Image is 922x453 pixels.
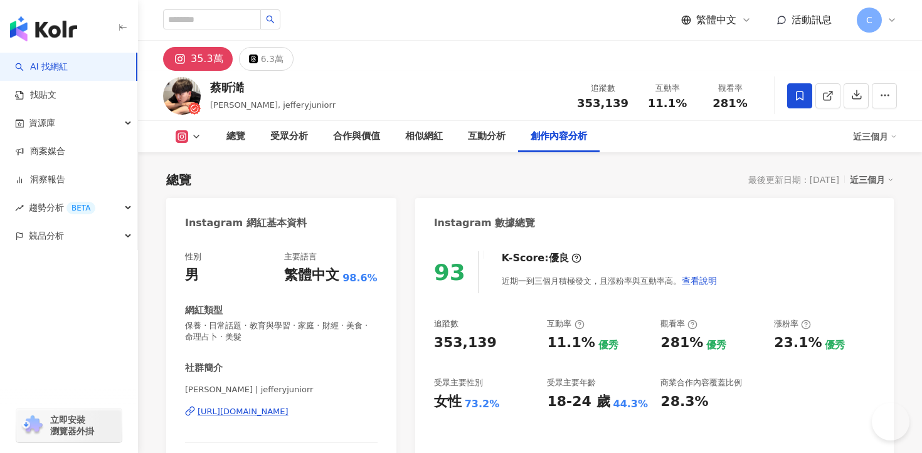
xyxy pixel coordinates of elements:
span: search [266,15,275,24]
div: 觀看率 [706,82,754,95]
div: Instagram 數據總覽 [434,216,536,230]
a: [URL][DOMAIN_NAME] [185,406,378,417]
a: 商案媒合 [15,145,65,158]
div: 44.3% [613,397,649,411]
div: BETA [66,202,95,214]
button: 35.3萬 [163,47,233,71]
div: 總覽 [166,171,191,189]
div: 合作與價值 [333,129,380,144]
div: 73.2% [465,397,500,411]
span: 281% [713,97,748,110]
span: 查看說明 [682,276,717,286]
div: 6.3萬 [261,50,283,68]
div: 優秀 [598,338,618,352]
span: 353,139 [577,96,628,110]
div: 受眾分析 [270,129,308,144]
div: 互動率 [644,82,691,95]
div: 近期一到三個月積極發文，且漲粉率與互動率高。 [502,268,718,293]
div: 女性 [434,392,462,412]
div: 相似網紅 [405,129,443,144]
span: 活動訊息 [792,14,832,26]
span: 立即安裝 瀏覽器外掛 [50,414,94,437]
div: 最後更新日期：[DATE] [748,175,839,185]
div: 11.1% [547,333,595,353]
a: chrome extension立即安裝 瀏覽器外掛 [16,409,122,442]
div: 互動率 [547,318,584,330]
img: logo [10,16,77,41]
div: 93 [434,259,465,285]
div: K-Score : [502,251,581,265]
span: 繁體中文 [696,13,736,27]
div: [URL][DOMAIN_NAME] [198,406,289,417]
span: 趨勢分析 [29,194,95,222]
img: chrome extension [20,415,45,435]
div: 近三個月 [850,172,894,188]
div: 追蹤數 [577,82,628,95]
a: searchAI 找網紅 [15,61,68,73]
div: 繁體中文 [284,266,339,285]
div: 蔡昕澔 [210,80,336,95]
span: rise [15,204,24,212]
div: 互動分析 [468,129,506,144]
div: 近三個月 [853,127,897,147]
span: 資源庫 [29,109,55,137]
div: 商業合作內容覆蓋比例 [660,377,742,388]
span: 98.6% [342,271,378,285]
div: 總覽 [226,129,245,144]
div: 353,139 [434,333,497,353]
div: 男 [185,266,199,285]
div: 28.3% [660,392,708,412]
a: 找貼文 [15,89,56,102]
div: 281% [660,333,703,353]
div: 追蹤數 [434,318,458,330]
div: 受眾主要性別 [434,377,483,388]
div: Instagram 網紅基本資料 [185,216,307,230]
button: 查看說明 [681,268,718,293]
div: 性別 [185,251,201,263]
span: 保養 · 日常話題 · 教育與學習 · 家庭 · 財經 · 美食 · 命理占卜 · 美髮 [185,320,378,343]
div: 優良 [549,251,569,265]
div: 優秀 [825,338,845,352]
div: 優秀 [706,338,726,352]
div: 創作內容分析 [531,129,587,144]
button: 6.3萬 [239,47,294,71]
div: 漲粉率 [774,318,811,330]
div: 觀看率 [660,318,697,330]
div: 受眾主要年齡 [547,377,596,388]
iframe: Help Scout Beacon - Open [872,403,909,440]
div: 35.3萬 [191,50,223,68]
span: C [866,13,872,27]
img: KOL Avatar [163,77,201,115]
div: 23.1% [774,333,822,353]
div: 18-24 歲 [547,392,610,412]
span: 11.1% [648,97,687,110]
div: 網紅類型 [185,304,223,317]
div: 社群簡介 [185,362,223,375]
span: 競品分析 [29,222,64,250]
a: 洞察報告 [15,174,65,186]
div: 主要語言 [284,251,317,263]
span: [PERSON_NAME], jefferyjuniorr [210,100,336,110]
span: [PERSON_NAME] | jefferyjuniorr [185,384,378,395]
